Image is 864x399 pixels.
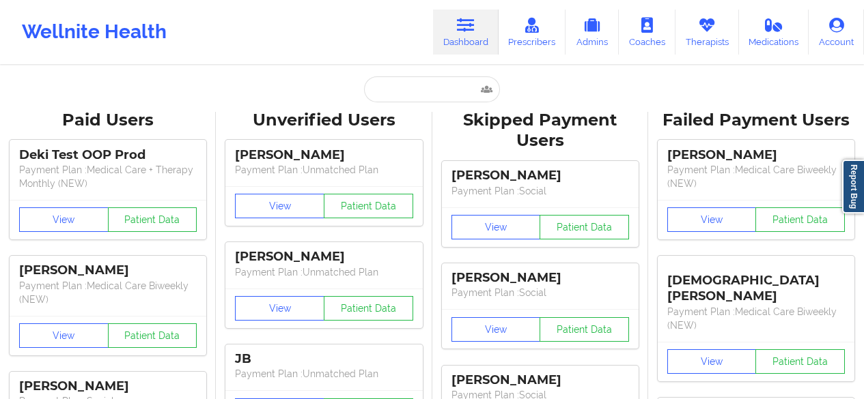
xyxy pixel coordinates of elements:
[566,10,619,55] a: Admins
[235,265,413,279] p: Payment Plan : Unmatched Plan
[658,110,854,131] div: Failed Payment Users
[667,163,845,190] p: Payment Plan : Medical Care Biweekly (NEW)
[451,286,629,299] p: Payment Plan : Social
[235,367,413,381] p: Payment Plan : Unmatched Plan
[108,207,197,232] button: Patient Data
[442,110,639,152] div: Skipped Payment Users
[675,10,739,55] a: Therapists
[19,379,197,394] div: [PERSON_NAME]
[235,296,324,321] button: View
[667,349,757,374] button: View
[19,279,197,306] p: Payment Plan : Medical Care Biweekly (NEW)
[235,351,413,367] div: JB
[19,263,197,278] div: [PERSON_NAME]
[451,184,629,198] p: Payment Plan : Social
[19,207,109,232] button: View
[235,147,413,163] div: [PERSON_NAME]
[755,207,845,232] button: Patient Data
[235,194,324,218] button: View
[809,10,864,55] a: Account
[225,110,422,131] div: Unverified Users
[667,147,845,163] div: [PERSON_NAME]
[739,10,809,55] a: Medications
[108,323,197,348] button: Patient Data
[19,163,197,190] p: Payment Plan : Medical Care + Therapy Monthly (NEW)
[619,10,675,55] a: Coaches
[667,263,845,304] div: [DEMOGRAPHIC_DATA][PERSON_NAME]
[755,349,845,374] button: Patient Data
[667,305,845,332] p: Payment Plan : Medical Care Biweekly (NEW)
[451,317,541,342] button: View
[451,168,629,183] div: [PERSON_NAME]
[451,215,541,239] button: View
[499,10,566,55] a: Prescribers
[540,215,629,239] button: Patient Data
[667,207,757,232] button: View
[235,249,413,265] div: [PERSON_NAME]
[19,323,109,348] button: View
[451,372,629,388] div: [PERSON_NAME]
[10,110,206,131] div: Paid Users
[235,163,413,177] p: Payment Plan : Unmatched Plan
[324,194,413,218] button: Patient Data
[451,270,629,286] div: [PERSON_NAME]
[19,147,197,163] div: Deki Test OOP Prod
[433,10,499,55] a: Dashboard
[324,296,413,321] button: Patient Data
[540,317,629,342] button: Patient Data
[842,160,864,213] a: Report Bug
